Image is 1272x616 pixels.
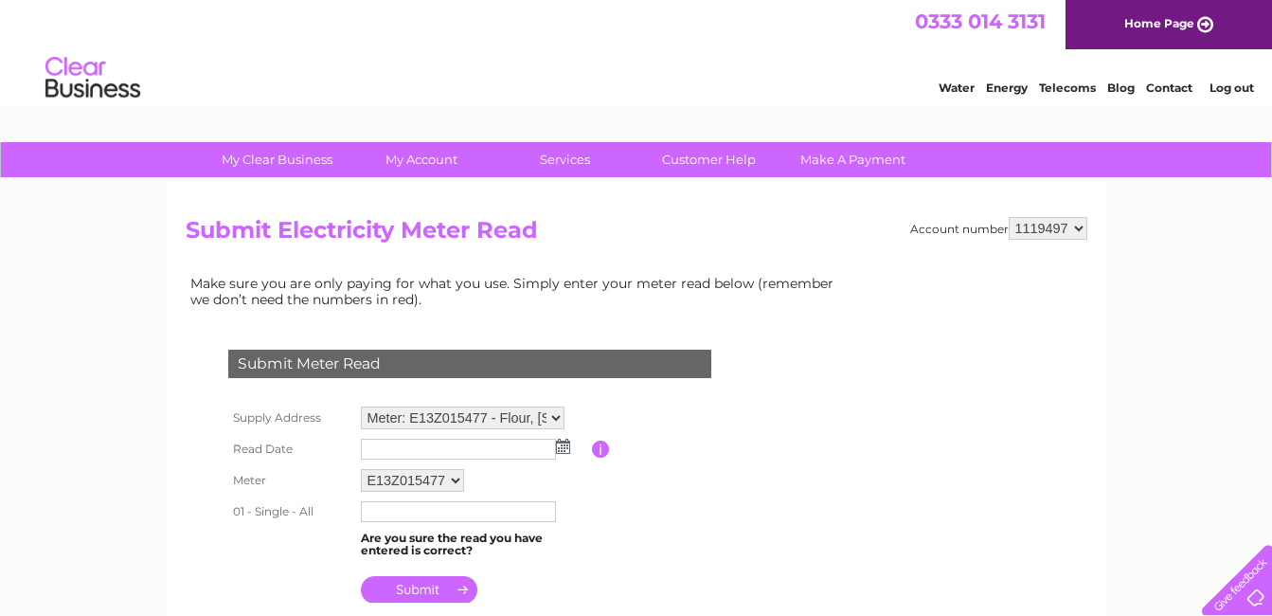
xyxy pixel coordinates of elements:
[910,217,1087,240] div: Account number
[361,576,477,603] input: Submit
[186,217,1087,253] h2: Submit Electricity Meter Read
[939,81,975,95] a: Water
[556,439,570,454] img: ...
[45,49,141,107] img: logo.png
[224,434,356,464] th: Read Date
[186,271,849,311] td: Make sure you are only paying for what you use. Simply enter your meter read below (remember we d...
[915,9,1046,33] a: 0333 014 3131
[1146,81,1192,95] a: Contact
[592,441,610,458] input: Information
[631,142,787,177] a: Customer Help
[1209,81,1254,95] a: Log out
[189,10,1084,92] div: Clear Business is a trading name of Verastar Limited (registered in [GEOGRAPHIC_DATA] No. 3667643...
[343,142,499,177] a: My Account
[986,81,1028,95] a: Energy
[228,350,711,378] div: Submit Meter Read
[1107,81,1135,95] a: Blog
[775,142,931,177] a: Make A Payment
[224,497,356,527] th: 01 - Single - All
[224,402,356,434] th: Supply Address
[356,527,592,563] td: Are you sure the read you have entered is correct?
[487,142,643,177] a: Services
[224,464,356,497] th: Meter
[199,142,355,177] a: My Clear Business
[1039,81,1096,95] a: Telecoms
